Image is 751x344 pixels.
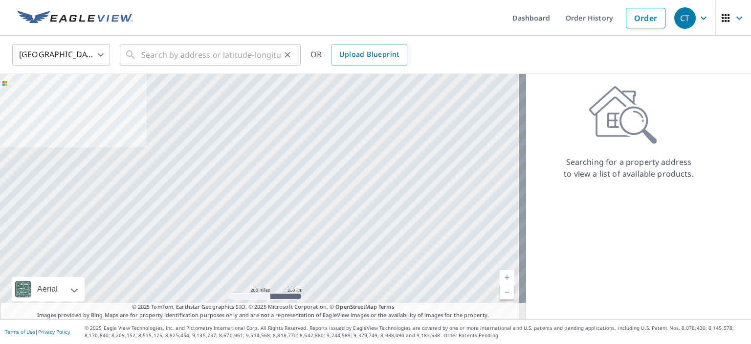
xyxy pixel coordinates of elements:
[500,285,514,299] a: Current Level 5, Zoom Out
[34,277,61,301] div: Aerial
[281,48,294,62] button: Clear
[141,41,281,69] input: Search by address or latitude-longitude
[38,328,70,335] a: Privacy Policy
[674,7,696,29] div: CT
[626,8,665,28] a: Order
[378,303,395,310] a: Terms
[563,156,694,180] p: Searching for a property address to view a list of available products.
[500,270,514,285] a: Current Level 5, Zoom In
[5,329,70,335] p: |
[12,277,85,301] div: Aerial
[339,48,399,61] span: Upload Blueprint
[18,11,133,25] img: EV Logo
[5,328,35,335] a: Terms of Use
[132,303,395,311] span: © 2025 TomTom, Earthstar Geographics SIO, © 2025 Microsoft Corporation, ©
[12,41,110,69] div: [GEOGRAPHIC_DATA]
[85,324,746,339] p: © 2025 Eagle View Technologies, Inc. and Pictometry International Corp. All Rights Reserved. Repo...
[310,44,407,66] div: OR
[335,303,376,310] a: OpenStreetMap
[331,44,407,66] a: Upload Blueprint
